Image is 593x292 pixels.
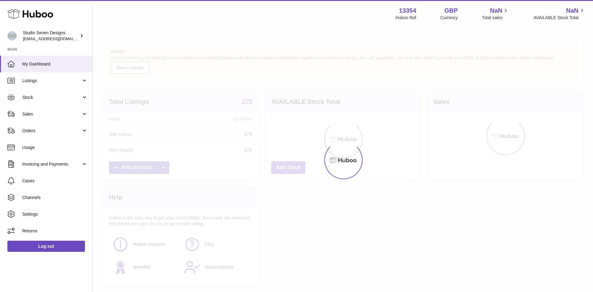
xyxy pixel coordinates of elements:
span: My Dashboard [22,61,88,67]
span: Settings [22,211,88,217]
a: Log out [7,241,85,252]
strong: 13354 [399,6,416,15]
span: Cases [22,178,88,184]
span: AVAILABLE Stock Total [533,15,586,21]
strong: GBP [444,6,458,15]
span: NaN [490,6,502,15]
span: Returns [22,228,88,234]
span: [EMAIL_ADDRESS][DOMAIN_NAME] [23,36,91,41]
a: NaN Total sales [482,6,509,21]
span: Listings [22,78,81,84]
div: Currency [440,15,458,21]
span: Total sales [482,15,509,21]
img: contact.studiosevendesigns@gmail.com [7,31,17,40]
span: Stock [22,95,81,100]
a: NaN AVAILABLE Stock Total [533,6,586,21]
div: Huboo Ref [396,15,416,21]
span: Sales [22,111,81,117]
span: Usage [22,145,88,150]
span: Invoicing and Payments [22,161,81,167]
span: Channels [22,195,88,201]
span: NaN [566,6,578,15]
span: Orders [22,128,81,134]
div: Studio Seven Designs [23,30,78,42]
